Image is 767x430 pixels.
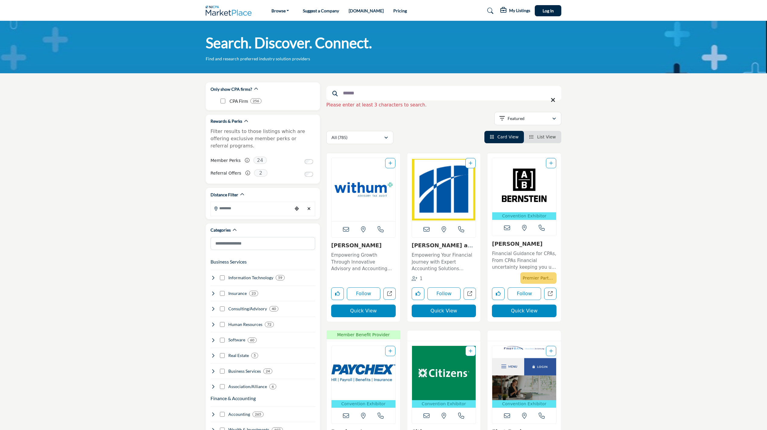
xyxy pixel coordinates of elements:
[251,353,258,358] div: 5 Results For Real Estate
[220,99,225,103] input: CPA Firm checkbox
[492,249,556,271] a: Financial Guidance for CPAs, From CPAs Financial uncertainty keeping you up at night? [PERSON_NAM...
[537,134,556,139] span: List View
[412,287,424,300] button: Like listing
[266,369,270,373] b: 24
[349,8,384,13] a: [DOMAIN_NAME]
[347,287,380,300] button: Follow
[250,98,261,104] div: 256 Results For CPA Firm
[331,158,395,221] img: Withum
[492,250,556,271] p: Financial Guidance for CPAs, From CPAs Financial uncertainty keeping you up at night? [PERSON_NAM...
[529,134,556,139] a: View List
[228,368,261,374] h4: Business Services: Office supplies, software, tech support, communications, travel
[211,202,292,214] input: Search Location
[305,159,313,164] input: Switch to Member Perks
[211,155,241,166] label: Member Perks
[333,401,394,407] p: Convention Exhibitor
[228,290,247,296] h4: Insurance: Professional liability, healthcare, life insurance, risk management
[326,131,393,144] button: All (785)
[331,287,344,300] button: Like listing
[412,242,476,249] h3: Magone and Company, PC
[523,274,554,282] p: Premier Partner
[267,322,271,327] b: 72
[269,384,276,389] div: 6 Results For Association/Alliance
[492,158,556,220] a: Open Listing in new tab
[211,168,241,179] label: Referral Offers
[524,131,561,143] li: List View
[304,202,313,215] div: Clear search location
[544,288,556,300] a: Open bernstein in new tab
[303,8,339,13] a: Suggest a Company
[497,134,518,139] span: Card View
[549,161,553,166] a: Add To List
[250,338,254,342] b: 60
[388,349,392,353] a: Add To List
[331,252,396,272] p: Empowering Growth Through Innovative Advisory and Accounting Solutions This forward-thinking, tec...
[412,346,476,400] img: Citizens
[388,161,392,166] a: Add To List
[228,275,273,281] h4: Information Technology: Software, cloud services, data management, analytics, automation
[412,275,423,282] div: Followers
[331,242,396,249] h3: Withum
[412,158,476,221] img: Magone and Company, PC
[211,128,315,150] p: Filter results to those listings which are offering exclusive member perks or referral programs.
[420,276,423,281] span: 1
[543,8,554,13] span: Log In
[493,401,555,407] p: Convention Exhibitor
[469,349,472,353] a: Add To List
[220,291,225,296] input: Select Insurance checkbox
[492,241,542,247] a: [PERSON_NAME]
[206,33,372,52] h1: Search. Discover. Connect.
[383,288,396,300] a: Open withum in new tab
[254,169,268,177] span: 2
[412,252,476,272] p: Empowering Your Financial Journey with Expert Accounting Solutions Specializing in accounting ser...
[535,5,561,16] button: Log In
[230,98,248,105] p: CPA Firm: CPA Firm
[412,305,476,317] button: Quick View
[331,250,396,272] a: Empowering Growth Through Innovative Advisory and Accounting Solutions This forward-thinking, tec...
[490,134,519,139] a: View Card
[413,401,475,407] p: Convention Exhibitor
[326,102,561,109] div: Please enter at least 3 characters to search.
[492,241,556,247] h3: Bernstein
[481,6,497,16] a: Search
[469,161,472,166] a: Add To List
[427,287,461,300] button: Follow
[331,134,347,141] p: All (785)
[492,346,556,408] a: Open Listing in new tab
[254,353,256,358] b: 5
[211,395,256,402] button: Finance & Accounting
[393,8,407,13] a: Pricing
[292,202,301,215] div: Choose your current location
[253,99,259,103] b: 256
[276,275,285,280] div: 59 Results For Information Technology
[331,346,395,408] a: Open Listing in new tab
[500,7,530,14] div: My Listings
[265,322,274,327] div: 72 Results For Human Resources
[328,332,398,338] span: Member Benefit Provider
[331,158,395,221] a: Open Listing in new tab
[211,258,247,265] button: Business Services
[211,118,242,124] h2: Rewards & Perks
[211,86,252,92] h2: Only show CPA firms?
[508,287,541,300] button: Follow
[252,291,256,296] b: 23
[248,337,257,343] div: 60 Results For Software
[267,7,293,15] a: Browse
[305,172,313,177] input: Switch to Referral Offers
[220,369,225,374] input: Select Business Services checkbox
[331,242,382,248] a: [PERSON_NAME]
[331,346,395,400] img: Paychex, Inc.
[412,158,476,221] a: Open Listing in new tab
[272,384,274,389] b: 6
[484,131,524,143] li: Card View
[228,321,262,327] h4: Human Resources: Payroll, benefits, HR consulting, talent acquisition, training
[228,337,245,343] h4: Software: Accounting sotware, tax software, workflow, etc.
[492,158,556,212] img: Bernstein
[252,412,264,417] div: 265 Results For Accounting
[220,353,225,358] input: Select Real Estate checkbox
[464,288,476,300] a: Open magone-and-company-pc in new tab
[211,227,231,233] h2: Categories
[492,305,556,317] button: Quick View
